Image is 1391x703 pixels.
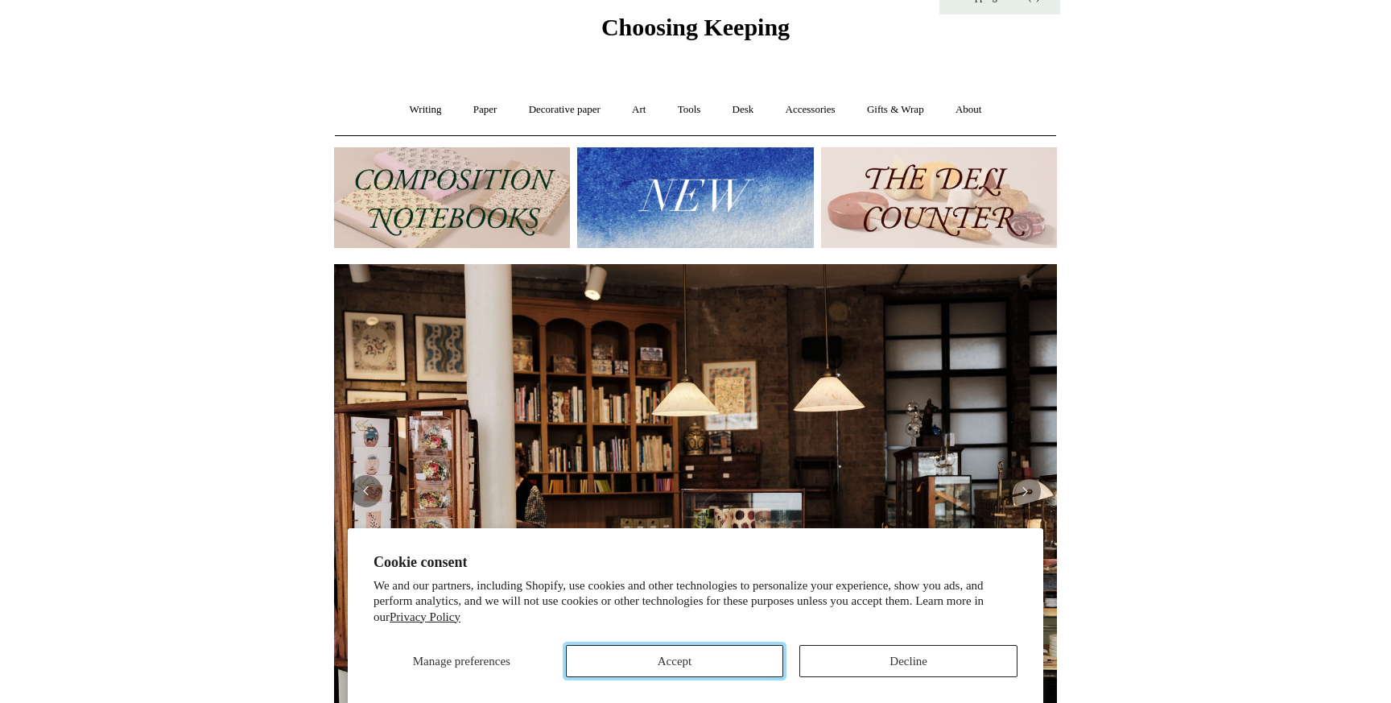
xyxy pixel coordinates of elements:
a: Art [617,89,660,131]
a: Privacy Policy [390,610,460,623]
button: Decline [799,645,1017,677]
a: Decorative paper [514,89,615,131]
a: Desk [718,89,769,131]
img: The Deli Counter [821,147,1057,248]
button: Next [1009,475,1041,507]
p: We and our partners, including Shopify, use cookies and other technologies to personalize your ex... [374,578,1017,626]
span: Manage preferences [413,655,510,668]
button: Manage preferences [374,645,550,677]
img: 202302 Composition ledgers.jpg__PID:69722ee6-fa44-49dd-a067-31375e5d54ec [334,147,570,248]
h2: Cookie consent [374,554,1017,571]
a: Choosing Keeping [601,27,790,38]
a: Paper [459,89,512,131]
button: Accept [566,645,784,677]
img: New.jpg__PID:f73bdf93-380a-4a35-bcfe-7823039498e1 [577,147,813,248]
span: Choosing Keeping [601,14,790,40]
a: Gifts & Wrap [852,89,939,131]
a: About [941,89,997,131]
a: Writing [395,89,456,131]
button: Previous [350,475,382,507]
a: Accessories [771,89,850,131]
a: Tools [663,89,716,131]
